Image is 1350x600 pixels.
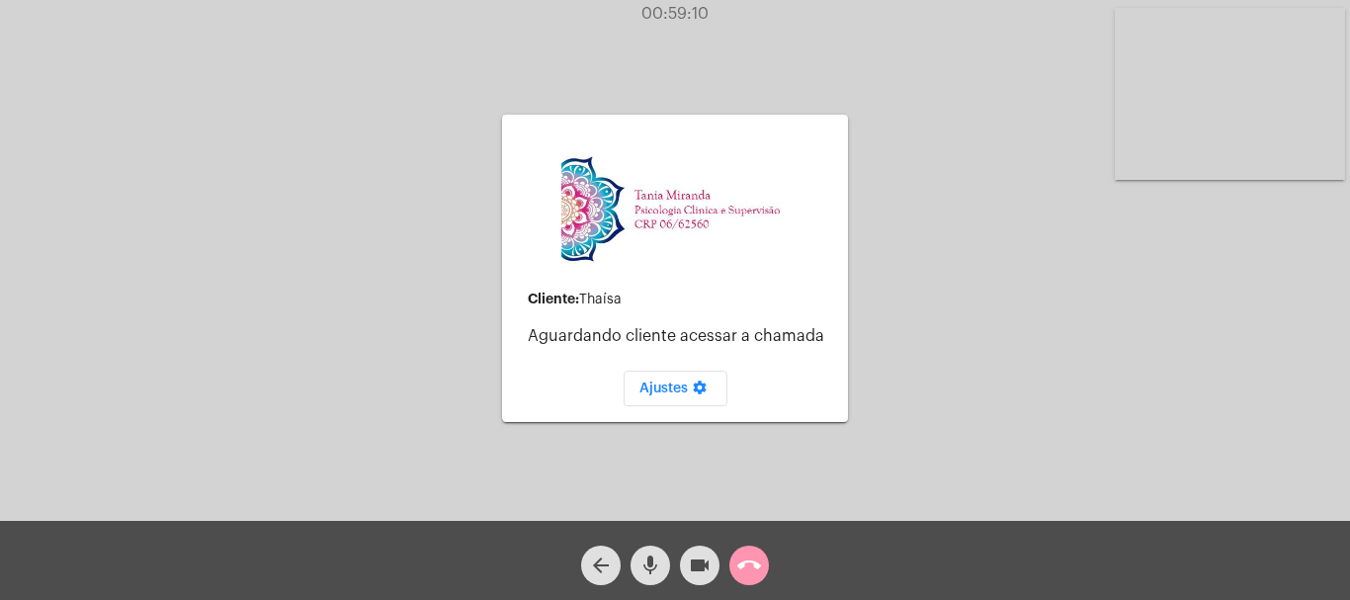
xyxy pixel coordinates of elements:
mat-icon: videocam [688,554,712,577]
span: 00:59:10 [641,6,709,22]
mat-icon: settings [688,380,712,403]
p: Aguardando cliente acessar a chamada [528,327,832,345]
img: 82f91219-cc54-a9e9-c892-318f5ec67ab1.jpg [561,151,789,267]
mat-icon: arrow_back [589,554,613,577]
mat-icon: call_end [737,554,761,577]
span: Ajustes [639,382,712,395]
strong: Cliente: [528,292,579,305]
mat-icon: mic [638,554,662,577]
div: Thaísa [528,292,832,307]
button: Ajustes [624,371,727,406]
